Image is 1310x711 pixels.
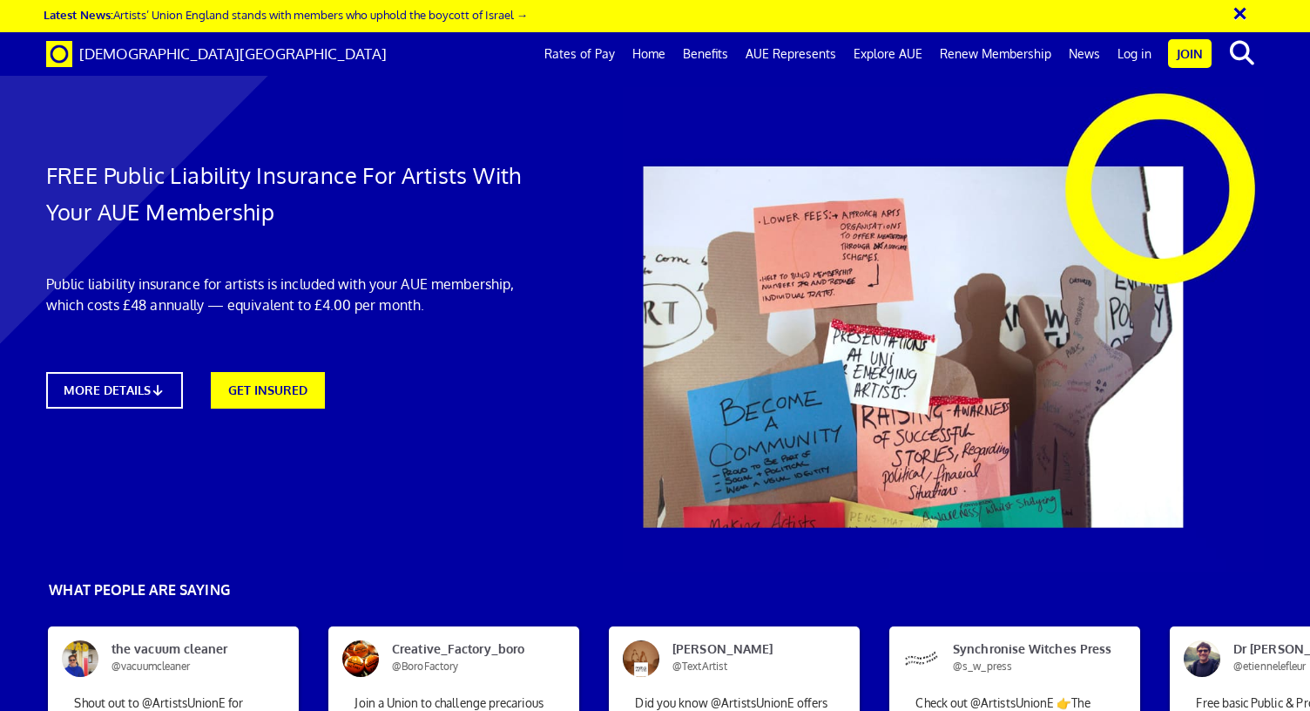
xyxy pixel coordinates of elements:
span: @vacuumcleaner [111,660,190,673]
h1: FREE Public Liability Insurance For Artists With Your AUE Membership [46,157,538,230]
button: search [1215,35,1268,71]
p: Public liability insurance for artists is included with your AUE membership, which costs £48 annu... [46,274,538,315]
a: MORE DETAILS [46,372,184,409]
a: Home [624,32,674,76]
a: Brand [DEMOGRAPHIC_DATA][GEOGRAPHIC_DATA] [33,32,400,76]
a: Explore AUE [845,32,931,76]
a: Benefits [674,32,737,76]
span: @TextArtist [672,660,727,673]
a: GET INSURED [211,372,325,409]
a: Renew Membership [931,32,1060,76]
span: the vacuum cleaner [98,640,266,675]
a: Join [1168,39,1212,68]
span: @etiennelefleur [1233,660,1307,673]
span: @s_w_press [953,660,1012,673]
span: [PERSON_NAME] [659,640,827,675]
a: Rates of Pay [536,32,624,76]
span: Synchronise Witches Press [940,640,1107,675]
span: [DEMOGRAPHIC_DATA][GEOGRAPHIC_DATA] [79,44,387,63]
a: News [1060,32,1109,76]
a: Log in [1109,32,1160,76]
span: @BoroFactory [392,660,458,673]
a: AUE Represents [737,32,845,76]
strong: Latest News: [44,7,113,22]
a: Latest News:Artists’ Union England stands with members who uphold the boycott of Israel → [44,7,528,22]
span: Creative_Factory_boro [379,640,546,675]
